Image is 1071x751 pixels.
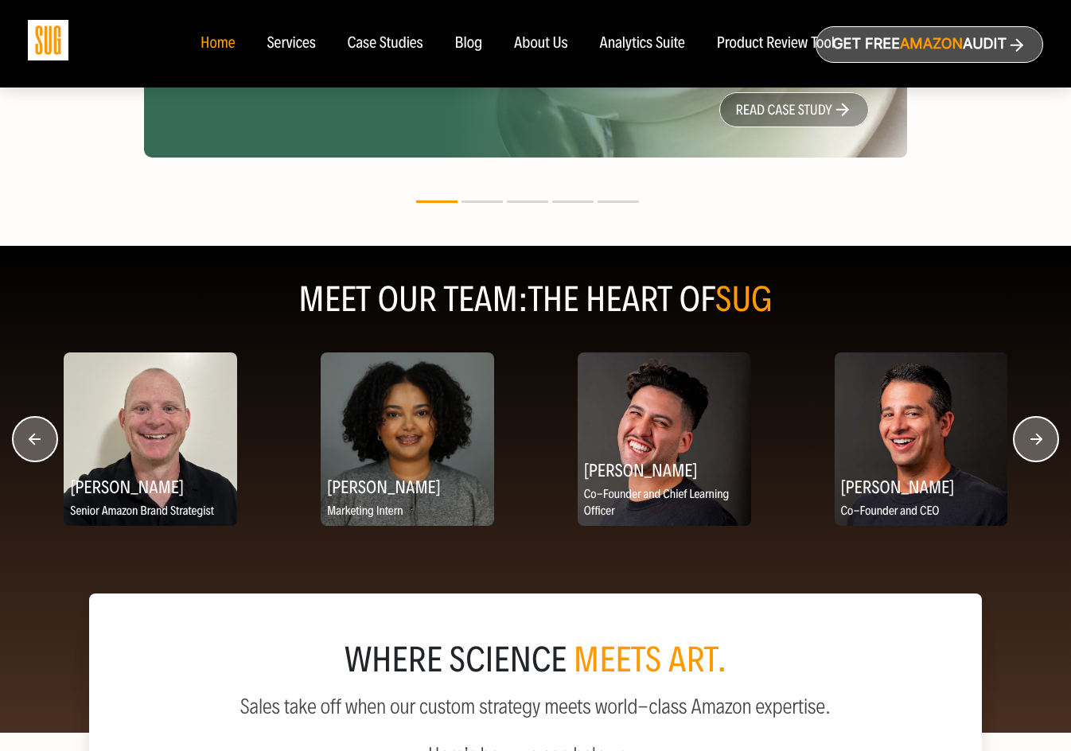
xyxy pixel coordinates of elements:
img: Hanna Tekle, Marketing Intern [321,352,494,526]
img: Sug [28,20,68,60]
img: Daniel Tejada, Co-Founder and Chief Learning Officer [578,352,751,526]
img: Evan Kesner, Co-Founder and CEO [835,352,1008,526]
h2: [PERSON_NAME] [64,471,237,502]
h2: [PERSON_NAME] [321,471,494,502]
a: Home [201,35,235,53]
a: Analytics Suite [600,35,685,53]
p: Co-Founder and Chief Learning Officer [578,485,751,522]
span: SUG [715,278,773,321]
h2: [PERSON_NAME] [835,471,1008,502]
p: Senior Amazon Brand Strategist [64,502,237,522]
a: Blog [455,35,483,53]
a: About Us [514,35,568,53]
h2: [PERSON_NAME] [578,454,751,485]
p: Marketing Intern [321,502,494,522]
img: Kortney Kay, Senior Amazon Brand Strategist [64,352,237,526]
p: Co-Founder and CEO [835,502,1008,522]
a: Get freeAmazonAudit [816,26,1043,63]
a: read case study [719,92,869,127]
a: Product Review Tool [717,35,835,53]
a: Services [267,35,315,53]
a: Case Studies [348,35,423,53]
div: where science [127,644,944,676]
span: Amazon [900,36,963,53]
p: Sales take off when our custom strategy meets world-class Amazon expertise. [127,695,944,718]
span: meets art. [574,639,727,681]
